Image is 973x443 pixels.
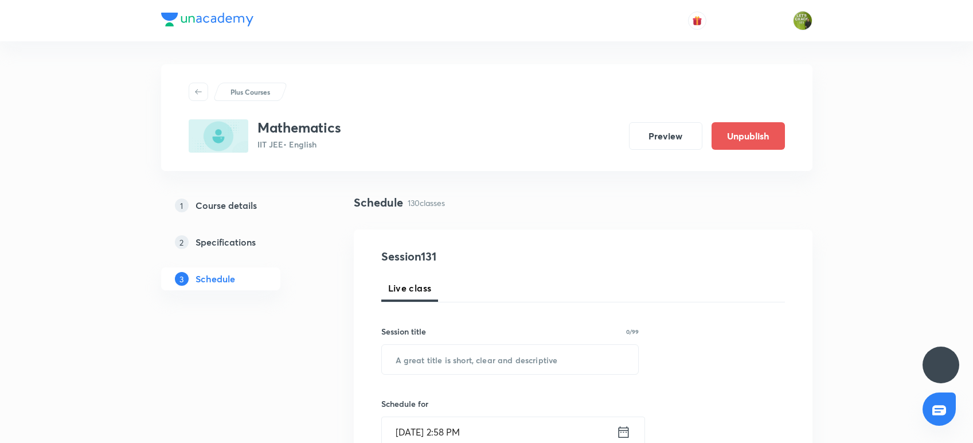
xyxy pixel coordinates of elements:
span: Live class [388,281,432,295]
img: A03089D6-E504-4061-96DD-6EF5B24E2446_plus.png [189,119,248,153]
p: 2 [175,235,189,249]
img: avatar [692,15,702,26]
h6: Schedule for [381,398,639,410]
p: 3 [175,272,189,286]
img: Company Logo [161,13,253,26]
p: 1 [175,199,189,212]
h5: Schedule [196,272,235,286]
p: Plus Courses [230,87,270,97]
img: Gaurav Uppal [793,11,812,30]
a: 2Specifications [161,231,317,254]
p: IIT JEE • English [257,138,341,150]
img: ttu [934,358,948,372]
a: Company Logo [161,13,253,29]
input: A great title is short, clear and descriptive [382,345,639,374]
h5: Specifications [196,235,256,249]
p: 130 classes [408,197,445,209]
p: 0/99 [626,329,639,335]
h4: Session 131 [381,248,591,265]
button: avatar [688,11,706,30]
button: Preview [629,122,702,150]
button: Unpublish [712,122,785,150]
h3: Mathematics [257,119,341,136]
h4: Schedule [354,194,403,211]
h6: Session title [381,325,426,337]
a: 1Course details [161,194,317,217]
h5: Course details [196,199,257,212]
